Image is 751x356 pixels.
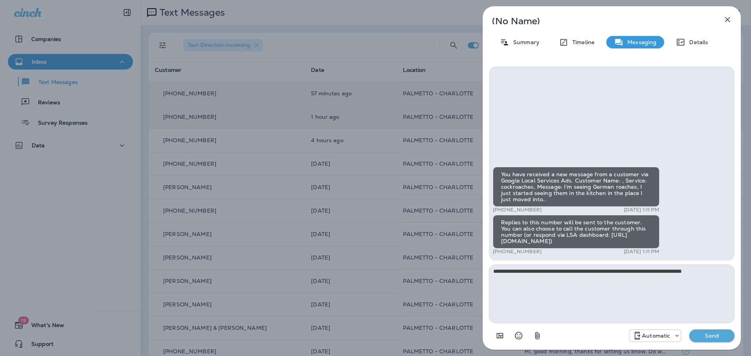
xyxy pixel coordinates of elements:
p: Messaging [623,39,656,45]
button: Select an emoji [511,328,526,343]
p: [DATE] 1:11 PM [624,207,659,213]
div: Replies to this number will be sent to the customer. You can also choose to call the customer thr... [493,215,659,249]
p: Summary [509,39,539,45]
p: Automatic [642,333,670,339]
p: (No Name) [492,18,706,24]
p: [PHONE_NUMBER] [493,249,542,255]
p: [PHONE_NUMBER] [493,207,542,213]
p: Details [685,39,708,45]
p: Send [695,332,728,339]
p: [DATE] 1:11 PM [624,249,659,255]
button: Send [689,329,735,342]
p: Timeline [568,39,595,45]
button: Add in a premade template [492,328,508,343]
div: You have received a new message from a customer via Google Local Services Ads. Customer Name: , S... [493,167,659,207]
